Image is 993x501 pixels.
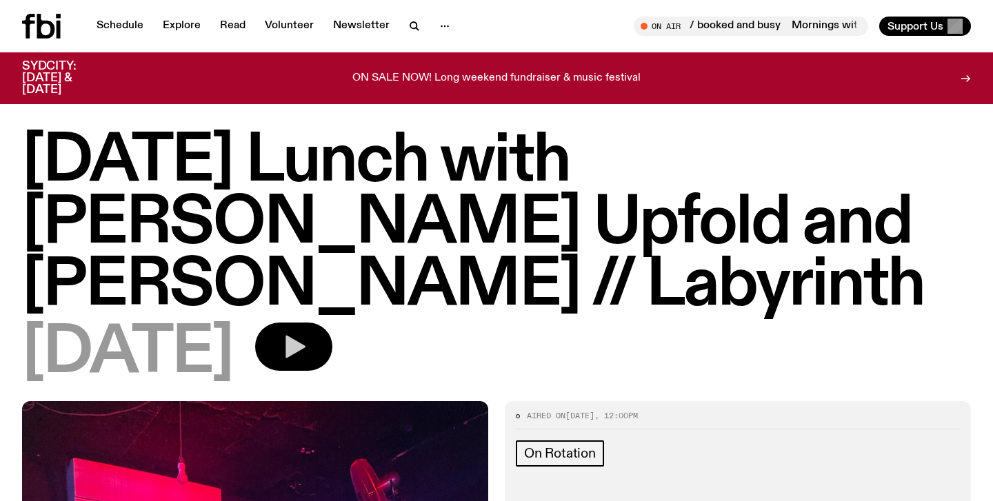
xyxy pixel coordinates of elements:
[22,323,233,385] span: [DATE]
[887,20,943,32] span: Support Us
[154,17,209,36] a: Explore
[352,72,641,85] p: ON SALE NOW! Long weekend fundraiser & music festival
[22,131,971,317] h1: [DATE] Lunch with [PERSON_NAME] Upfold and [PERSON_NAME] // Labyrinth
[594,410,638,421] span: , 12:00pm
[22,61,110,96] h3: SYDCITY: [DATE] & [DATE]
[524,446,596,461] span: On Rotation
[516,440,604,467] a: On Rotation
[325,17,398,36] a: Newsletter
[527,410,565,421] span: Aired on
[257,17,322,36] a: Volunteer
[565,410,594,421] span: [DATE]
[88,17,152,36] a: Schedule
[634,17,868,36] button: On AirMornings with [PERSON_NAME] / booked and busyMornings with [PERSON_NAME] / booked and busy
[212,17,254,36] a: Read
[879,17,971,36] button: Support Us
